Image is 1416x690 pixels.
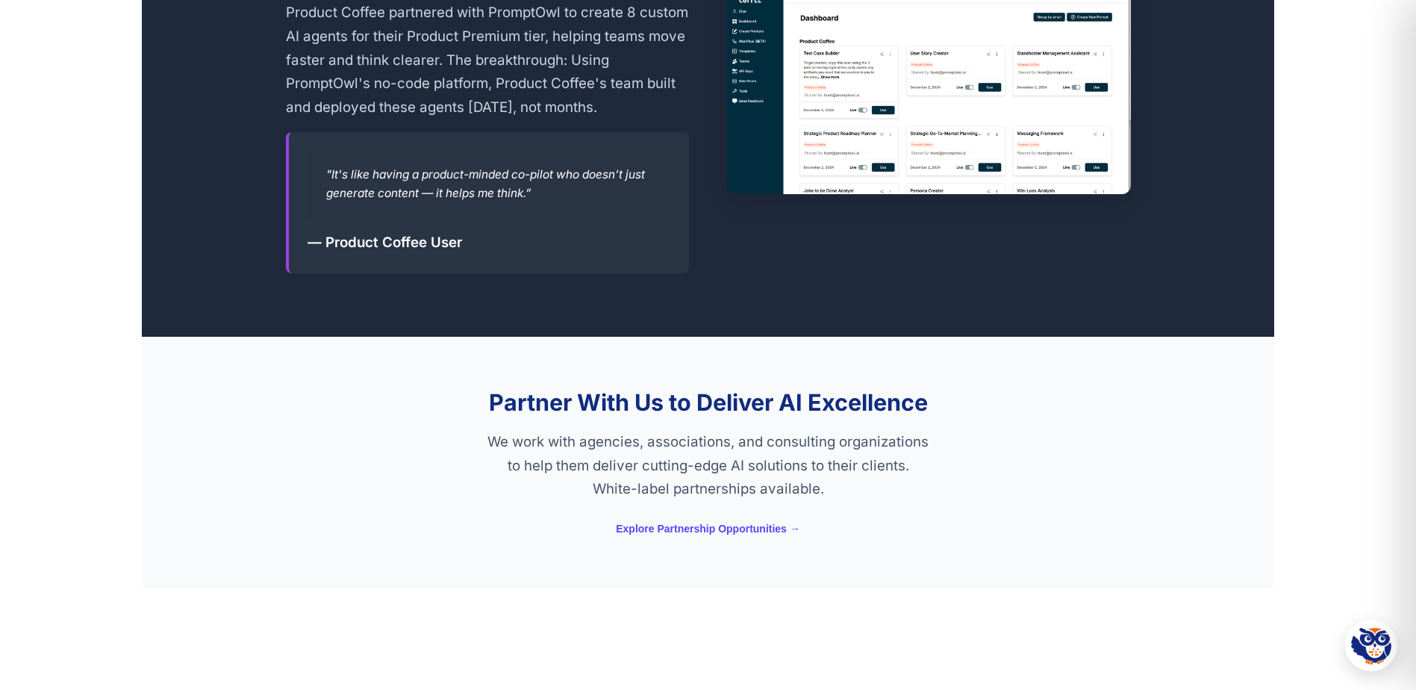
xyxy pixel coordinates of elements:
[308,151,670,217] blockquote: "It's like having a product-minded co-pilot who doesn’t just generate content — it helps me think.”
[308,231,670,255] p: — Product Coffee User
[286,1,690,119] p: Product Coffee partnered with PromptOwl to create 8 custom AI agents for their Product Premium ti...
[484,430,932,501] p: We work with agencies, associations, and consulting organizations to help them deliver cutting-ed...
[286,388,1131,417] h2: Partner With Us to Deliver AI Excellence
[616,523,800,535] a: Explore Partnership Opportunities →
[1351,625,1391,665] img: Hootie - PromptOwl AI Assistant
